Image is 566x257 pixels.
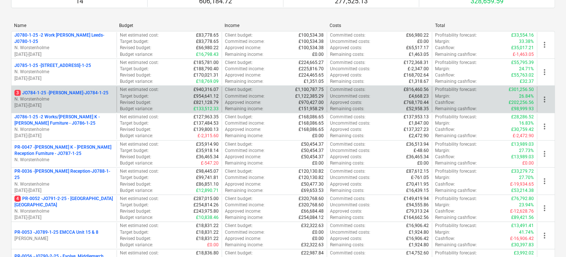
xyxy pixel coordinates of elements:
p: £99,741.81 [196,175,219,181]
p: Committed costs : [330,60,365,66]
p: Profitability forecast : [435,114,477,120]
p: £1,122,385.29 [295,93,324,99]
p: £66,980.22 [196,45,219,51]
p: Remaining income : [225,214,263,221]
p: Committed costs : [330,196,365,202]
p: Profitability forecast : [435,141,477,148]
p: Net estimated cost : [120,223,159,229]
div: PR-0053 -J0789-1-25 EMCCA Unit 15 & 8[PERSON_NAME] [14,229,114,242]
p: Committed income : [225,120,265,126]
p: £13,989.03 [511,154,534,160]
p: £55,763.02 [511,72,534,78]
p: Committed costs : [330,223,365,229]
p: Budget variance : [120,133,153,139]
p: £89,421.56 [511,214,534,221]
p: Remaining income : [225,51,263,58]
p: £1,318.67 [409,78,429,85]
p: £120,130.82 [299,175,324,181]
p: Budget variance : [120,214,153,221]
p: £28,286.52 [511,114,534,120]
p: £18,831.22 [196,223,219,229]
div: J0786-1-25 -2 Works/[PERSON_NAME] K - [PERSON_NAME] Furniture - J0786-1-25N. Worstenholme[DATE]-[... [14,114,114,139]
p: £36,465.34 [196,154,219,160]
p: £172,368.31 [404,60,429,66]
p: [DATE] - [DATE] [14,214,114,221]
p: Remaining income : [225,187,263,194]
p: £100,534.38 [299,45,324,51]
p: PR-0047 - [PERSON_NAME] K - [PERSON_NAME] Reception Furniture - JO787-1-25 [14,144,114,157]
p: Revised budget : [120,126,151,133]
p: £35,918.14 [196,148,219,154]
p: £76,792.80 [511,196,534,202]
p: £0.00 [522,160,534,166]
p: £120,130.82 [299,168,324,175]
p: Approved costs : [330,154,362,160]
p: Profitability forecast : [435,60,477,66]
p: Approved income : [225,208,261,214]
p: £100,534.38 [299,32,324,38]
p: Profitability forecast : [435,87,477,93]
p: £170,021.31 [193,72,219,78]
p: Budget variance : [120,106,153,112]
p: £16,798.43 [196,51,219,58]
p: £0.00 [207,242,219,248]
p: £168,086.65 [299,126,324,133]
p: Approved costs : [330,181,362,187]
p: Uncommitted costs : [330,66,370,72]
p: Budget variance : [120,51,153,58]
p: 27.70% [519,175,534,181]
p: Uncommitted costs : [330,175,370,181]
p: Margin : [435,148,450,154]
p: £287,015.00 [193,196,219,202]
p: £0.00 [417,160,429,166]
p: £94,555.86 [406,202,429,208]
p: £137,327.23 [404,126,429,133]
p: Client budget : [225,196,253,202]
p: Margin : [435,66,450,72]
p: £-12,628.76 [510,208,534,214]
p: £139,800.13 [193,126,219,133]
p: £254,084.12 [299,214,324,221]
span: more_vert [540,204,549,213]
p: £940,316.07 [193,87,219,93]
p: £87,612.15 [406,168,429,175]
p: £1,847.00 [409,120,429,126]
p: Remaining costs : [330,78,364,85]
p: £224,665.27 [299,60,324,66]
p: Approved income : [225,154,261,160]
p: Budget variance : [120,78,153,85]
p: PR-0036 - [PERSON_NAME] Reception-J0788-1-25 [14,168,114,181]
p: £185,781.00 [193,60,219,66]
p: Revised budget : [120,154,151,160]
p: [DATE] - [DATE] [14,187,114,194]
p: Committed income : [225,38,265,45]
p: Committed income : [225,148,265,154]
p: Net estimated cost : [120,60,159,66]
p: Client budget : [225,114,253,120]
p: Client budget : [225,60,253,66]
p: [DATE] - [DATE] [14,102,114,109]
p: Approved costs : [330,208,362,214]
p: £69,653.53 [301,187,324,194]
p: Remaining income : [225,133,263,139]
p: £0.00 [312,236,324,242]
p: Net estimated cost : [120,196,159,202]
p: 23.94% [519,202,534,208]
p: Target budget : [120,38,149,45]
p: 33.38% [519,38,534,45]
p: Net estimated cost : [120,32,159,38]
div: PR-0036 -[PERSON_NAME] Reception-J0788-1-25N. Worstenholme[DATE]-[DATE] [14,168,114,194]
p: Cashflow : [435,99,455,106]
div: 3JO784-1-25 -[PERSON_NAME]-J0784-1-25N. Worstenholme[DATE]-[DATE] [14,90,114,109]
p: [DATE] - [DATE] [14,133,114,139]
p: £-1,463.05 [513,51,534,58]
p: Remaining costs : [330,51,364,58]
p: Cashflow : [435,126,455,133]
p: Approved income : [225,126,261,133]
p: £320,768.60 [299,196,324,202]
p: £954,641.12 [193,93,219,99]
p: Margin : [435,202,450,208]
p: Net estimated cost : [120,141,159,148]
p: Uncommitted costs : [330,148,370,154]
p: Approved costs : [330,99,362,106]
